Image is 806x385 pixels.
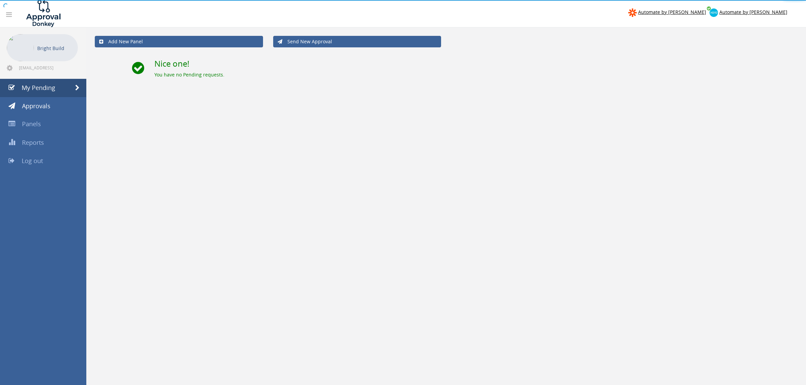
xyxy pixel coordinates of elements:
span: Panels [22,120,41,128]
h2: Nice one! [154,59,798,68]
span: Log out [22,157,43,165]
img: zapier-logomark.png [628,8,637,17]
span: [EMAIL_ADDRESS][DOMAIN_NAME] [19,65,77,70]
span: Reports [22,138,44,146]
img: xero-logo.png [710,8,718,17]
span: Automate by [PERSON_NAME] [638,9,706,15]
p: Bright Build [37,44,74,52]
a: Add New Panel [95,36,263,47]
span: Automate by [PERSON_NAME] [719,9,787,15]
span: Approvals [22,102,50,110]
a: Send New Approval [273,36,441,47]
span: My Pending [22,84,55,92]
div: You have no Pending requests. [154,71,798,78]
